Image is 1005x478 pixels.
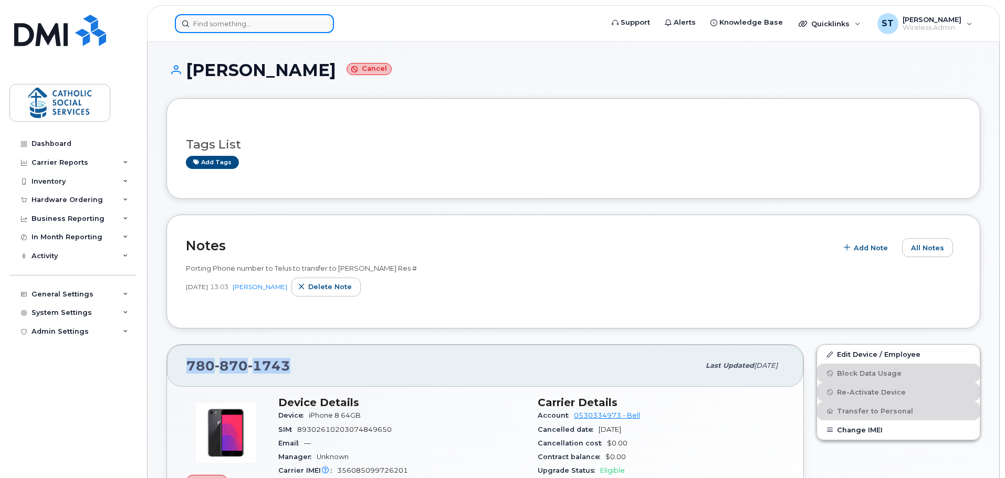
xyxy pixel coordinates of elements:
[574,411,640,419] a: 0530334973 - Bell
[278,396,525,409] h3: Device Details
[538,439,607,447] span: Cancellation cost
[837,388,906,396] span: Re-Activate Device
[278,426,297,433] span: SIM
[317,453,349,461] span: Unknown
[278,466,337,474] span: Carrier IMEI
[817,383,980,401] button: Re-Activate Device
[706,362,754,369] span: Last updated
[248,358,290,374] span: 1743
[605,453,626,461] span: $0.00
[599,426,621,433] span: [DATE]
[166,61,980,79] h1: [PERSON_NAME]
[347,63,392,75] small: Cancel
[607,439,627,447] span: $0.00
[186,358,290,374] span: 780
[538,411,574,419] span: Account
[817,364,980,383] button: Block Data Usage
[600,466,625,474] span: Eligible
[278,453,317,461] span: Manager
[337,466,408,474] span: 356085099726201
[754,362,778,369] span: [DATE]
[309,411,361,419] span: iPhone 8 64GB
[959,432,997,470] iframe: Messenger Launcher
[233,283,287,291] a: [PERSON_NAME]
[278,439,304,447] span: Email
[291,278,361,296] button: Delete note
[186,238,832,253] h2: Notes
[186,264,417,272] span: Porting Phone number to Telus to transfer to [PERSON_NAME] Res #
[817,401,980,420] button: Transfer to Personal
[304,439,311,447] span: —
[186,282,208,291] span: [DATE]
[186,156,239,169] a: Add tags
[817,345,980,364] a: Edit Device / Employee
[538,466,600,474] span: Upgrade Status
[538,453,605,461] span: Contract balance
[215,358,248,374] span: 870
[278,411,309,419] span: Device
[911,243,944,253] span: All Notes
[186,138,961,151] h3: Tags List
[538,426,599,433] span: Cancelled date
[297,426,392,433] span: 89302610203074849650
[538,396,784,409] h3: Carrier Details
[817,420,980,439] button: Change IMEI
[837,238,897,257] button: Add Note
[194,401,257,464] img: image20231002-3703462-bzhi73.jpeg
[854,243,888,253] span: Add Note
[902,238,953,257] button: All Notes
[210,282,228,291] span: 13:03
[308,282,352,292] span: Delete note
